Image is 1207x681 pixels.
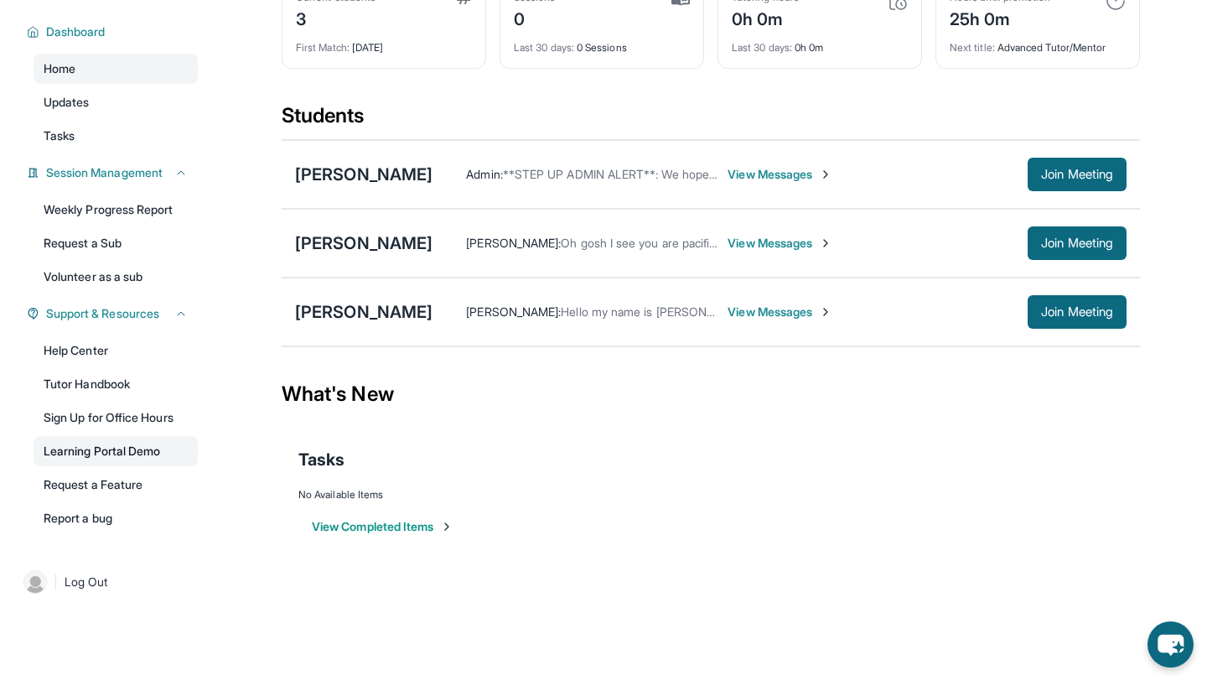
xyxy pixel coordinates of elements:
[561,304,906,319] span: Hello my name is [PERSON_NAME] am [PERSON_NAME] mother.
[950,4,1050,31] div: 25h 0m
[34,436,198,466] a: Learning Portal Demo
[732,4,799,31] div: 0h 0m
[514,41,574,54] span: Last 30 days :
[466,304,561,319] span: [PERSON_NAME] :
[34,262,198,292] a: Volunteer as a sub
[34,503,198,533] a: Report a bug
[819,237,832,250] img: Chevron-Right
[1041,238,1113,248] span: Join Meeting
[44,127,75,144] span: Tasks
[17,564,198,600] a: |Log Out
[34,403,198,433] a: Sign Up for Office Hours
[295,163,433,186] div: [PERSON_NAME]
[1028,295,1127,329] button: Join Meeting
[732,41,792,54] span: Last 30 days :
[23,570,47,594] img: user-img
[296,31,472,55] div: [DATE]
[34,369,198,399] a: Tutor Handbook
[1147,621,1194,668] button: chat-button
[46,164,163,181] span: Session Management
[282,357,1140,431] div: What's New
[34,87,198,117] a: Updates
[34,228,198,258] a: Request a Sub
[728,235,832,252] span: View Messages
[65,574,108,590] span: Log Out
[728,166,832,183] span: View Messages
[312,518,453,535] button: View Completed Items
[950,31,1126,55] div: Advanced Tutor/Mentor
[34,121,198,151] a: Tasks
[466,167,502,181] span: Admin :
[732,31,908,55] div: 0h 0m
[39,305,188,322] button: Support & Resources
[296,4,376,31] div: 3
[1028,158,1127,191] button: Join Meeting
[34,195,198,225] a: Weekly Progress Report
[514,31,690,55] div: 0 Sessions
[34,54,198,84] a: Home
[39,23,188,40] button: Dashboard
[44,60,75,77] span: Home
[514,4,556,31] div: 0
[46,23,106,40] span: Dashboard
[282,102,1140,139] div: Students
[1041,307,1113,317] span: Join Meeting
[950,41,995,54] span: Next title :
[34,335,198,366] a: Help Center
[46,305,159,322] span: Support & Resources
[39,164,188,181] button: Session Management
[54,572,58,592] span: |
[561,236,962,250] span: Oh gosh I see you are pacific time. So 530 our time. That is perfect so sorry
[44,94,90,111] span: Updates
[298,488,1123,502] div: No Available Items
[295,300,433,324] div: [PERSON_NAME]
[819,168,832,181] img: Chevron-Right
[34,470,198,500] a: Request a Feature
[296,41,350,54] span: First Match :
[819,305,832,319] img: Chevron-Right
[1028,226,1127,260] button: Join Meeting
[728,304,832,320] span: View Messages
[1041,169,1113,179] span: Join Meeting
[298,448,344,471] span: Tasks
[295,231,433,255] div: [PERSON_NAME]
[466,236,561,250] span: [PERSON_NAME] :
